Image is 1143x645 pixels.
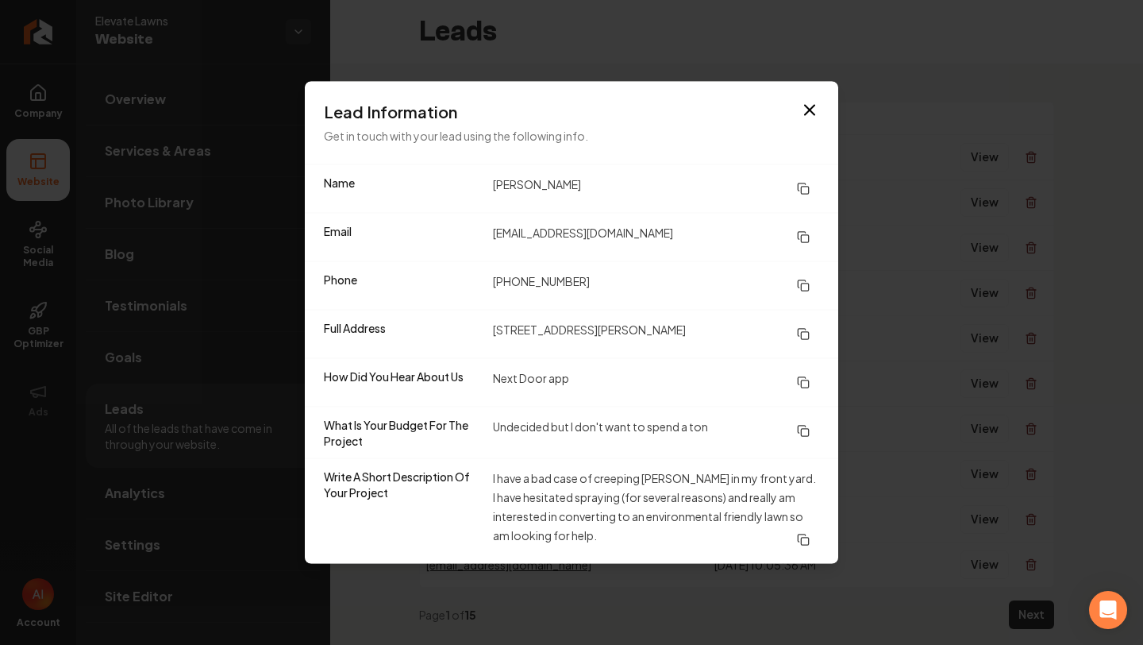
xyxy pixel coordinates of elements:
[324,101,819,123] h3: Lead Information
[493,175,819,203] dd: [PERSON_NAME]
[324,320,480,349] dt: Full Address
[324,126,819,145] p: Get in touch with your lead using the following info.
[493,369,819,397] dd: Next Door app
[324,369,480,397] dt: How Did You Hear About Us
[493,417,819,449] dd: Undecided but I don't want to spend a ton
[324,175,480,203] dt: Name
[493,469,819,554] dd: I have a bad case of creeping [PERSON_NAME] in my front yard. I have hesitated spraying (for seve...
[493,223,819,252] dd: [EMAIL_ADDRESS][DOMAIN_NAME]
[324,417,480,449] dt: What Is Your Budget For The Project
[493,272,819,300] dd: [PHONE_NUMBER]
[324,469,480,554] dt: Write A Short Description Of Your Project
[493,320,819,349] dd: [STREET_ADDRESS][PERSON_NAME]
[324,272,480,300] dt: Phone
[324,223,480,252] dt: Email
